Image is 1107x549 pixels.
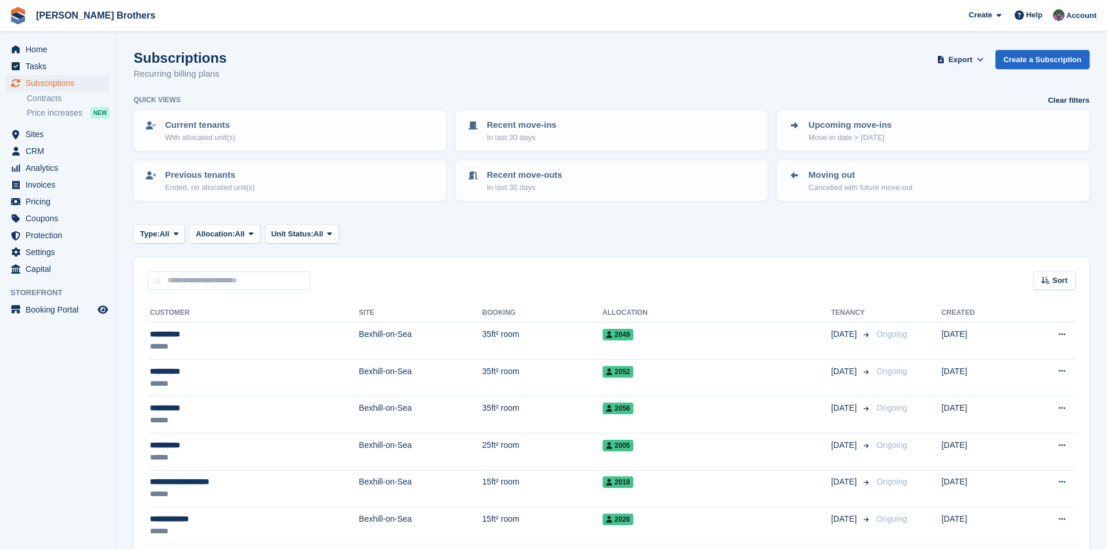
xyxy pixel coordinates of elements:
a: Recent move-ins In last 30 days [457,112,767,150]
p: Moving out [808,168,912,182]
span: [DATE] [831,513,859,525]
span: Export [948,54,972,66]
td: 15ft² room [482,507,603,544]
a: Moving out Cancelled with future move-out [778,162,1088,200]
span: Analytics [26,160,95,176]
p: With allocated unit(s) [165,132,235,143]
a: Create a Subscription [995,50,1090,69]
a: Recent move-outs In last 30 days [457,162,767,200]
td: 35ft² room [482,359,603,396]
span: Ongoing [876,367,907,376]
button: Allocation: All [189,224,260,243]
span: Sort [1052,275,1067,286]
span: Ongoing [876,403,907,412]
span: [DATE] [831,476,859,488]
td: [DATE] [941,507,1019,544]
p: Recent move-ins [487,119,557,132]
td: Bexhill-on-Sea [359,433,482,470]
th: Customer [148,304,359,322]
span: Protection [26,227,95,243]
img: stora-icon-8386f47178a22dfd0bd8f6a31ec36ba5ce8667c1dd55bd0f319d3a0aa187defe.svg [9,7,27,24]
span: [DATE] [831,402,859,414]
span: 2049 [603,329,634,340]
p: Recurring billing plans [134,67,227,81]
button: Export [935,50,986,69]
span: 2026 [603,514,634,525]
span: [DATE] [831,328,859,340]
h6: Quick views [134,95,181,105]
th: Allocation [603,304,832,322]
span: 2005 [603,440,634,451]
span: 2052 [603,366,634,378]
a: menu [6,302,110,318]
button: Type: All [134,224,185,243]
span: Help [1026,9,1042,21]
span: Allocation: [196,228,235,240]
span: Account [1066,10,1097,21]
span: Booking Portal [26,302,95,318]
a: menu [6,160,110,176]
span: Coupons [26,210,95,227]
span: Home [26,41,95,58]
p: Upcoming move-ins [808,119,891,132]
span: Type: [140,228,160,240]
p: Ended, no allocated unit(s) [165,182,255,193]
a: Clear filters [1048,95,1090,106]
a: Preview store [96,303,110,317]
div: NEW [91,107,110,119]
th: Booking [482,304,603,322]
span: Ongoing [876,477,907,486]
a: menu [6,193,110,210]
a: Upcoming move-ins Move-in date > [DATE] [778,112,1088,150]
td: [DATE] [941,433,1019,470]
p: Cancelled with future move-out [808,182,912,193]
td: 35ft² room [482,322,603,360]
span: All [314,228,324,240]
span: 2056 [603,403,634,414]
p: Previous tenants [165,168,255,182]
button: Unit Status: All [265,224,339,243]
a: menu [6,227,110,243]
td: 25ft² room [482,433,603,470]
span: Ongoing [876,329,907,339]
p: In last 30 days [487,132,557,143]
td: [DATE] [941,470,1019,507]
a: menu [6,41,110,58]
span: All [235,228,245,240]
td: Bexhill-on-Sea [359,396,482,433]
span: Subscriptions [26,75,95,91]
p: Current tenants [165,119,235,132]
span: Ongoing [876,514,907,523]
a: menu [6,143,110,159]
th: Created [941,304,1019,322]
span: Unit Status: [271,228,314,240]
span: 2018 [603,476,634,488]
a: menu [6,126,110,142]
span: [DATE] [831,365,859,378]
span: [DATE] [831,439,859,451]
p: Recent move-outs [487,168,563,182]
th: Site [359,304,482,322]
span: Price increases [27,107,83,119]
a: [PERSON_NAME] Brothers [31,6,160,25]
td: 15ft² room [482,470,603,507]
span: All [160,228,170,240]
th: Tenancy [831,304,872,322]
a: menu [6,261,110,277]
span: Storefront [10,287,116,299]
span: Sites [26,126,95,142]
span: Tasks [26,58,95,74]
a: Price increases NEW [27,106,110,119]
td: Bexhill-on-Sea [359,322,482,360]
td: [DATE] [941,359,1019,396]
td: Bexhill-on-Sea [359,470,482,507]
a: menu [6,58,110,74]
span: Ongoing [876,440,907,450]
span: CRM [26,143,95,159]
td: 35ft² room [482,396,603,433]
span: Settings [26,244,95,260]
td: Bexhill-on-Sea [359,507,482,544]
td: [DATE] [941,396,1019,433]
img: Nick Wright [1053,9,1065,21]
p: Move-in date > [DATE] [808,132,891,143]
